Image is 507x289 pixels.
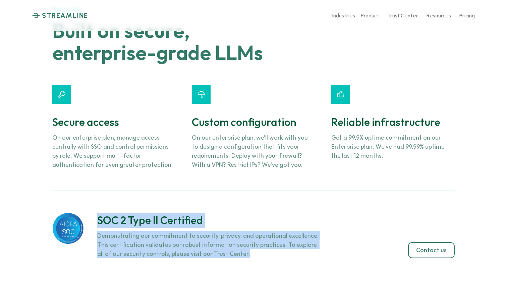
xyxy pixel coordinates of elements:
p: Demonstrating our commitment to security, privacy, and operational excellence. This certification... [97,231,320,258]
p: STREAMLINE [42,11,88,19]
p: Contact us [416,246,447,254]
a: Pricing [459,10,475,21]
p: Trust Center [387,12,418,18]
p: Product [360,12,379,18]
h3: Reliable infrastructure [331,115,455,130]
a: STREAMLINE [32,11,88,19]
a: Contact us [408,242,455,258]
p: On our enterprise plan, we’ll work with you to design a configuration that fits your requirements... [192,133,315,169]
p: Resources [426,12,451,18]
p: On our enterprise plan, manage access centrally with SSO and control permissions by role. We supp... [52,133,176,169]
p: Pricing [459,12,475,18]
a: Trust Center [387,10,418,21]
a: Resources [426,10,451,21]
p: Industries [332,12,355,18]
h3: SOC 2 Type II Certified [97,213,320,228]
h1: Built on secure, enterprise-grade LLMs [52,19,293,64]
p: Get a 99.9% uptime commitment on our Enterprise plan. We’ve had 99.99% uptime the last 12 months. [331,133,455,160]
h3: Secure access [52,115,176,130]
h3: Custom configuration [192,115,315,130]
